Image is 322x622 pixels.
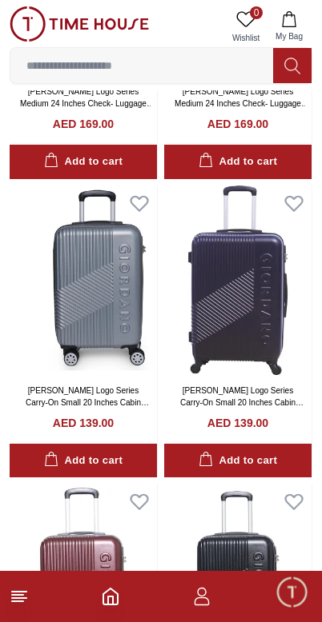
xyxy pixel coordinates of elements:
[175,87,309,120] a: [PERSON_NAME] Logo Series Medium 24 Inches Check- Luggage Black GR020.24.BLK
[164,145,312,179] button: Add to cart
[26,386,149,419] a: [PERSON_NAME] Logo Series Carry-On Small 20 Inches Cabin Luggage Silver GR020.20.SLV
[226,32,266,44] span: Wishlist
[44,452,123,470] div: Add to cart
[199,153,277,171] div: Add to cart
[199,452,277,470] div: Add to cart
[164,444,312,478] button: Add to cart
[250,6,263,19] span: 0
[275,575,310,610] div: Chat Widget
[53,415,114,431] h4: AED 139.00
[226,6,266,47] a: 0Wishlist
[44,153,123,171] div: Add to cart
[101,587,120,606] a: Home
[10,444,157,478] button: Add to cart
[10,6,149,42] img: ...
[180,386,304,419] a: [PERSON_NAME] Logo Series Carry-On Small 20 Inches Cabin Luggage Navy GR020.20.NVY
[10,185,157,375] img: Giordano Logo Series Carry-On Small 20 Inches Cabin Luggage Silver GR020.20.SLV
[10,145,157,179] button: Add to cart
[266,6,312,47] button: My Bag
[164,185,312,375] img: Giordano Logo Series Carry-On Small 20 Inches Cabin Luggage Navy GR020.20.NVY
[207,415,268,431] h4: AED 139.00
[207,116,268,132] h4: AED 169.00
[269,30,309,42] span: My Bag
[53,116,114,132] h4: AED 169.00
